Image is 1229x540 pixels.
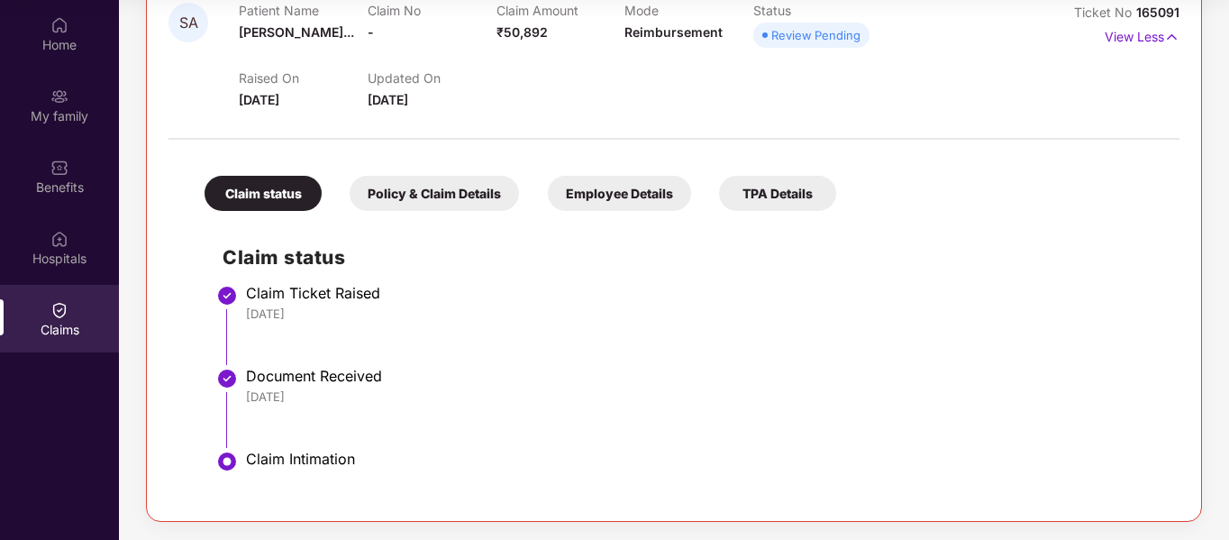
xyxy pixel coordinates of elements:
img: svg+xml;base64,PHN2ZyBpZD0iSG9tZSIgeG1sbnM9Imh0dHA6Ly93d3cudzMub3JnLzIwMDAvc3ZnIiB3aWR0aD0iMjAiIG... [50,16,68,34]
img: svg+xml;base64,PHN2ZyBpZD0iU3RlcC1Eb25lLTMyeDMyIiB4bWxucz0iaHR0cDovL3d3dy53My5vcmcvMjAwMC9zdmciIH... [216,285,238,307]
span: Reimbursement [624,24,723,40]
div: Claim Ticket Raised [246,284,1161,302]
span: [PERSON_NAME]... [239,24,354,40]
div: Review Pending [771,26,860,44]
span: SA [179,15,198,31]
h2: Claim status [223,243,1161,272]
img: svg+xml;base64,PHN2ZyBpZD0iU3RlcC1Eb25lLTMyeDMyIiB4bWxucz0iaHR0cDovL3d3dy53My5vcmcvMjAwMC9zdmciIH... [216,368,238,389]
img: svg+xml;base64,PHN2ZyBpZD0iQ2xhaW0iIHhtbG5zPSJodHRwOi8vd3d3LnczLm9yZy8yMDAwL3N2ZyIgd2lkdGg9IjIwIi... [50,301,68,319]
p: Status [753,3,882,18]
img: svg+xml;base64,PHN2ZyBpZD0iQmVuZWZpdHMiIHhtbG5zPSJodHRwOi8vd3d3LnczLm9yZy8yMDAwL3N2ZyIgd2lkdGg9Ij... [50,159,68,177]
span: 165091 [1136,5,1179,20]
p: Updated On [368,70,496,86]
div: Employee Details [548,176,691,211]
div: Document Received [246,367,1161,385]
span: - [368,24,374,40]
p: Raised On [239,70,368,86]
img: svg+xml;base64,PHN2ZyB4bWxucz0iaHR0cDovL3d3dy53My5vcmcvMjAwMC9zdmciIHdpZHRoPSIxNyIgaGVpZ2h0PSIxNy... [1164,27,1179,47]
div: Claim Intimation [246,450,1161,468]
div: [DATE] [246,306,1161,322]
img: svg+xml;base64,PHN2ZyBpZD0iU3RlcC1BY3RpdmUtMzJ4MzIiIHhtbG5zPSJodHRwOi8vd3d3LnczLm9yZy8yMDAwL3N2Zy... [216,451,238,472]
p: Claim No [368,3,496,18]
span: [DATE] [368,92,408,107]
p: Mode [624,3,753,18]
img: svg+xml;base64,PHN2ZyB3aWR0aD0iMjAiIGhlaWdodD0iMjAiIHZpZXdCb3g9IjAgMCAyMCAyMCIgZmlsbD0ibm9uZSIgeG... [50,87,68,105]
div: [DATE] [246,389,1161,405]
div: TPA Details [719,176,836,211]
span: [DATE] [239,92,279,107]
p: Patient Name [239,3,368,18]
span: Ticket No [1074,5,1136,20]
img: svg+xml;base64,PHN2ZyBpZD0iSG9zcGl0YWxzIiB4bWxucz0iaHR0cDovL3d3dy53My5vcmcvMjAwMC9zdmciIHdpZHRoPS... [50,230,68,248]
p: Claim Amount [496,3,625,18]
span: ₹50,892 [496,24,548,40]
p: View Less [1105,23,1179,47]
div: Claim status [205,176,322,211]
div: Policy & Claim Details [350,176,519,211]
